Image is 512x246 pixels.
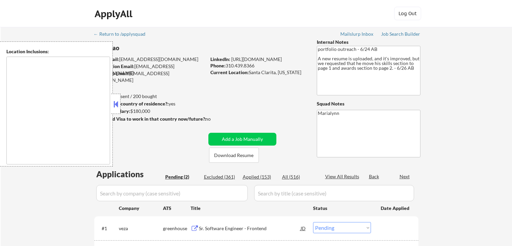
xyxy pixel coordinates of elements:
div: ApplyAll [95,8,134,20]
a: [URL][DOMAIN_NAME] [231,56,282,62]
div: Excluded (361) [204,174,238,180]
div: yes [94,100,204,107]
div: Next [400,173,410,180]
div: All (516) [282,174,316,180]
div: [EMAIL_ADDRESS][DOMAIN_NAME] [95,63,206,76]
div: Mailslurp Inbox [340,32,374,36]
div: [EMAIL_ADDRESS][DOMAIN_NAME] [95,56,206,63]
a: Mailslurp Inbox [340,31,374,38]
div: Applications [96,170,163,178]
div: Sr. Software Engineer - Frontend [199,225,301,232]
div: greenhouse [163,225,191,232]
div: Job Search Builder [381,32,420,36]
button: Log Out [394,7,421,20]
div: 152 sent / 200 bought [94,93,206,100]
div: Applied (153) [243,174,276,180]
div: [EMAIL_ADDRESS][DOMAIN_NAME] [94,70,206,83]
div: Santa Clarita, [US_STATE] [210,69,306,76]
div: Internal Notes [317,39,420,45]
div: Back [369,173,380,180]
div: Squad Notes [317,100,420,107]
div: ATS [163,205,191,212]
div: ← Return to /applysquad [94,32,152,36]
div: Title [191,205,307,212]
strong: Will need Visa to work in that country now/future?: [94,116,206,122]
strong: Phone: [210,63,226,68]
strong: Current Location: [210,69,249,75]
div: View All Results [325,173,361,180]
div: no [205,116,225,122]
input: Search by company (case sensitive) [96,185,248,201]
div: 310.439.8366 [210,62,306,69]
div: #1 [102,225,113,232]
div: Company [119,205,163,212]
div: $180,000 [94,108,206,115]
div: Date Applied [381,205,410,212]
input: Search by title (case sensitive) [254,185,414,201]
div: JD [300,222,307,234]
strong: Can work in country of residence?: [94,101,169,106]
div: Pending (2) [165,174,199,180]
div: Status [313,202,371,214]
button: Download Resume [209,148,259,163]
div: Location Inclusions: [6,48,110,55]
button: Add a Job Manually [208,133,276,146]
div: Long Dao [94,44,233,52]
a: ← Return to /applysquad [94,31,152,38]
div: veza [119,225,163,232]
strong: LinkedIn: [210,56,230,62]
a: Job Search Builder [381,31,420,38]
